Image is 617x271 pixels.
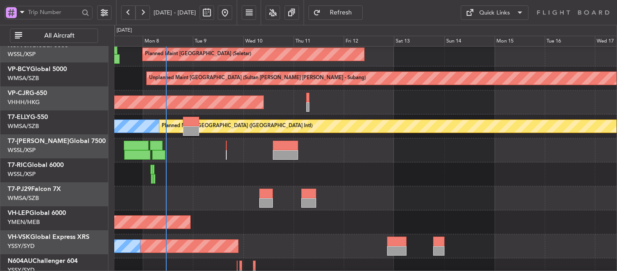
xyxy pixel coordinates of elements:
a: VHHH/HKG [8,98,40,106]
div: Mon 15 [495,36,545,47]
button: All Aircraft [10,29,98,43]
div: Tue 16 [545,36,595,47]
div: Quick Links [479,9,510,18]
span: All Aircraft [24,33,95,39]
div: Thu 11 [294,36,344,47]
span: T7-PJ29 [8,186,31,192]
a: VP-BCYGlobal 5000 [8,66,67,72]
div: Sat 13 [394,36,444,47]
a: T7-ELLYG-550 [8,114,48,120]
a: VH-LEPGlobal 6000 [8,210,66,216]
a: WSSL/XSP [8,170,36,178]
button: Quick Links [461,5,528,20]
div: Planned Maint [GEOGRAPHIC_DATA] ([GEOGRAPHIC_DATA] Intl) [162,119,313,133]
div: Unplanned Maint [GEOGRAPHIC_DATA] (Sultan [PERSON_NAME] [PERSON_NAME] - Subang) [149,71,366,85]
span: VH-LEP [8,210,29,216]
div: Mon 8 [143,36,193,47]
span: VH-VSK [8,234,30,240]
div: Fri 12 [344,36,394,47]
button: Refresh [308,5,363,20]
div: [DATE] [117,27,132,34]
div: Sun 7 [93,36,143,47]
a: T7-RICGlobal 6000 [8,162,64,168]
div: Tue 9 [193,36,243,47]
a: VH-VSKGlobal Express XRS [8,234,89,240]
a: WMSA/SZB [8,194,39,202]
input: Trip Number [28,5,79,19]
a: N604AUChallenger 604 [8,258,78,264]
span: Refresh [323,10,360,16]
span: T7-RIC [8,162,27,168]
a: WMSA/SZB [8,74,39,82]
div: Sun 14 [444,36,495,47]
a: WMSA/SZB [8,122,39,130]
a: YSSY/SYD [8,242,35,250]
a: VP-CJRG-650 [8,90,47,96]
span: [DATE] - [DATE] [154,9,196,17]
a: T7-PJ29Falcon 7X [8,186,61,192]
span: VP-CJR [8,90,29,96]
span: N604AU [8,258,33,264]
div: Wed 10 [243,36,294,47]
a: T7-[PERSON_NAME]Global 7500 [8,138,106,144]
span: T7-[PERSON_NAME] [8,138,69,144]
div: Planned Maint [GEOGRAPHIC_DATA] (Seletar) [145,48,251,61]
span: VP-BCY [8,66,30,72]
a: WSSL/XSP [8,50,36,58]
a: YMEN/MEB [8,218,40,226]
span: T7-ELLY [8,114,30,120]
a: WSSL/XSP [8,146,36,154]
